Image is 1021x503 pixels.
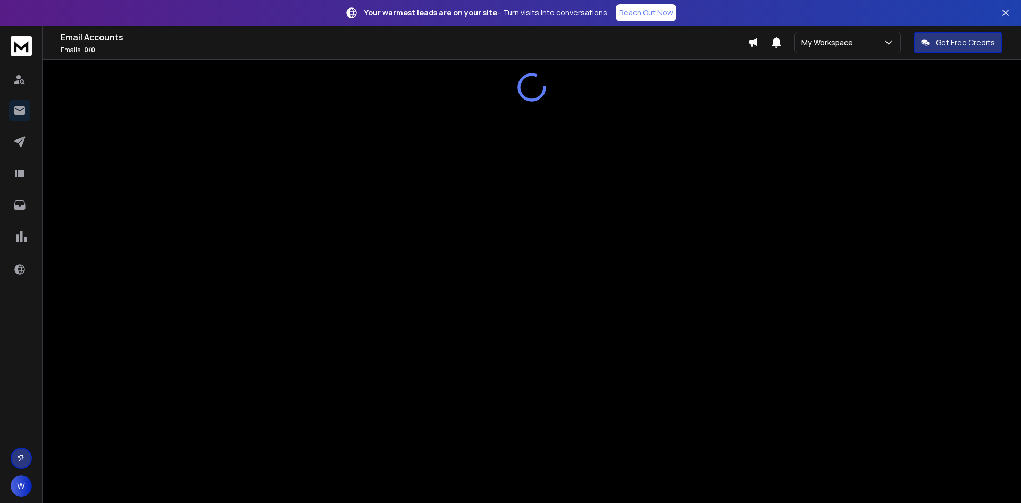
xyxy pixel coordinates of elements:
img: logo [11,36,32,56]
p: Get Free Credits [936,37,995,48]
strong: Your warmest leads are on your site [364,7,497,18]
p: Emails : [61,46,748,54]
p: – Turn visits into conversations [364,7,607,18]
p: My Workspace [801,37,857,48]
a: Reach Out Now [616,4,676,21]
h1: Email Accounts [61,31,748,44]
span: 0 / 0 [84,45,95,54]
button: Get Free Credits [914,32,1002,53]
button: W [11,475,32,497]
p: Reach Out Now [619,7,673,18]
